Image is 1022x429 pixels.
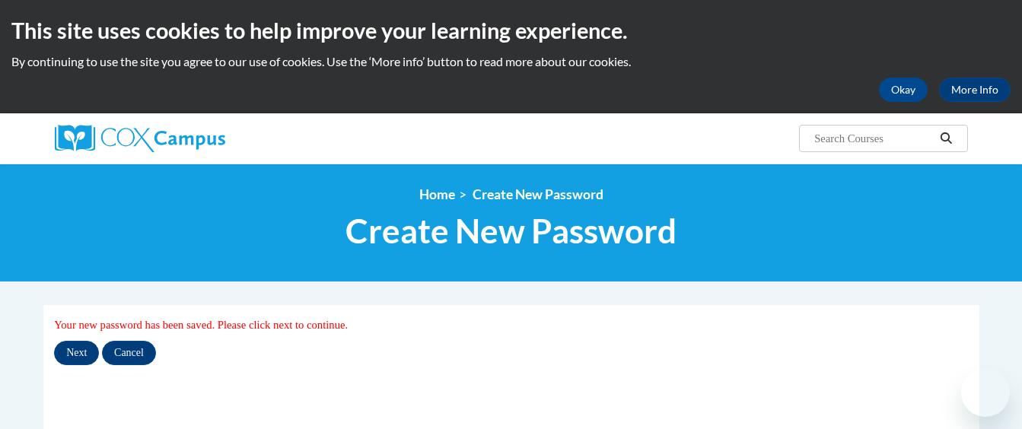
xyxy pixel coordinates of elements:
p: By continuing to use the site you agree to our use of cookies. Use the ‘More info’ button to read... [11,53,1011,70]
input: Search Courses [813,129,934,148]
button: Okay [879,78,928,102]
span: Create New Password [345,211,677,251]
h2: This site uses cookies to help improve your learning experience. [11,15,1011,46]
a: More Info [939,78,1011,102]
input: Next [54,341,99,365]
button: Search [934,129,957,148]
input: Cancel [102,341,156,365]
a: Home [419,186,455,202]
img: Cox Campus [55,125,225,152]
iframe: Button to launch messaging window [961,368,1010,417]
span: Create New Password [473,186,603,202]
span: Your new password has been saved. Please click next to continue. [54,319,348,331]
a: Cox Campus [55,125,344,152]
